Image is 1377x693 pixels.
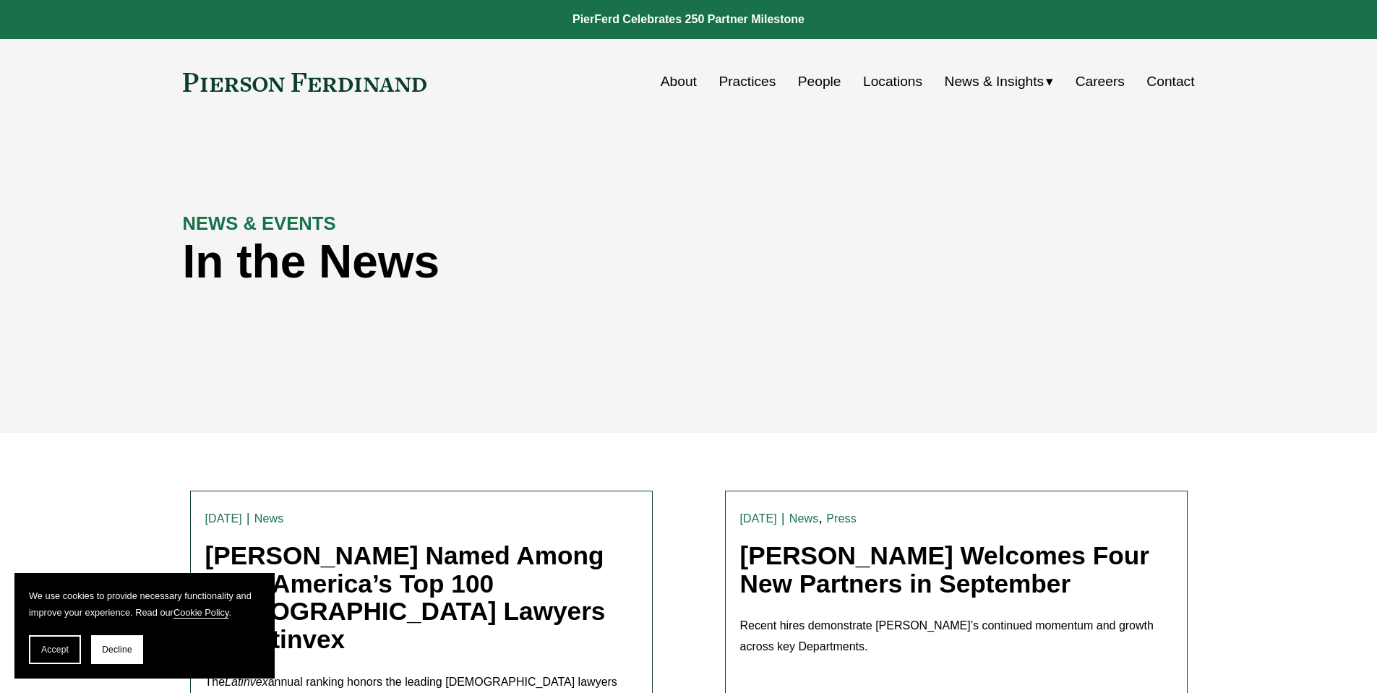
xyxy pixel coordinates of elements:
[173,607,229,618] a: Cookie Policy
[661,68,697,95] a: About
[818,510,822,525] span: ,
[718,68,776,95] a: Practices
[740,541,1149,598] a: [PERSON_NAME] Welcomes Four New Partners in September
[29,635,81,664] button: Accept
[102,645,132,655] span: Decline
[798,68,841,95] a: People
[863,68,922,95] a: Locations
[183,213,336,233] strong: NEWS & EVENTS
[254,512,284,525] a: News
[1076,68,1125,95] a: Careers
[91,635,143,664] button: Decline
[740,616,1172,658] p: Recent hires demonstrate [PERSON_NAME]’s continued momentum and growth across key Departments.
[41,645,69,655] span: Accept
[826,512,857,525] a: Press
[29,587,260,621] p: We use cookies to provide necessary functionality and improve your experience. Read our .
[14,573,275,679] section: Cookie banner
[740,513,777,525] time: [DATE]
[205,513,242,525] time: [DATE]
[183,236,942,288] h1: In the News
[225,676,268,688] em: Latinvex
[205,541,606,653] a: [PERSON_NAME] Named Among Latin America’s Top 100 [DEMOGRAPHIC_DATA] Lawyers by Latinvex
[1146,68,1194,95] a: Contact
[789,512,819,525] a: News
[945,69,1044,95] span: News & Insights
[945,68,1054,95] a: folder dropdown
